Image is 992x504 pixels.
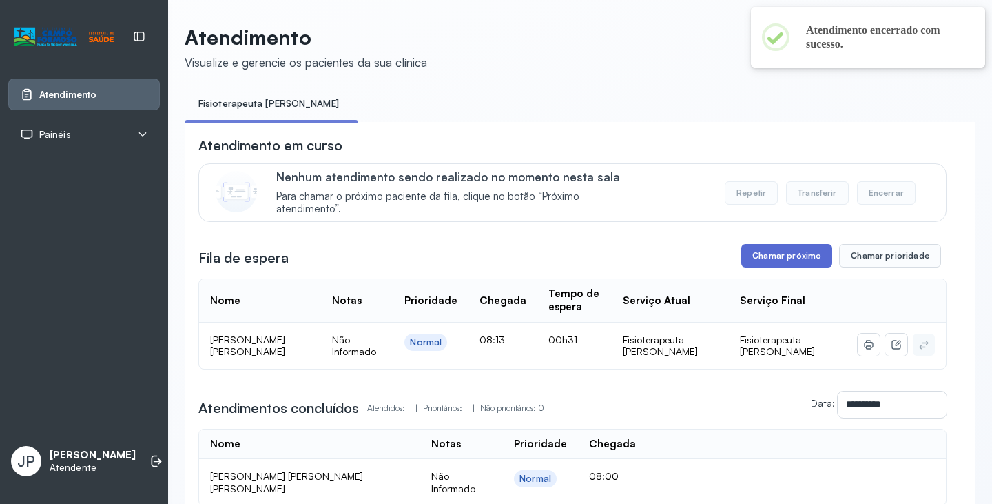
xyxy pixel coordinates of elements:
[514,438,567,451] div: Prioridade
[725,181,778,205] button: Repetir
[276,170,641,184] p: Nenhum atendimento sendo realizado no momento nesta sala
[431,438,461,451] div: Notas
[548,288,600,314] div: Tempo de espera
[198,136,342,155] h3: Atendimento em curso
[415,403,417,413] span: |
[741,244,832,268] button: Chamar próximo
[410,336,442,348] div: Normal
[479,294,526,308] div: Chegada
[198,399,359,418] h3: Atendimentos concluídos
[50,462,136,474] p: Atendente
[185,55,427,70] div: Visualize e gerencie os pacientes da sua clínica
[50,449,136,462] p: [PERSON_NAME]
[210,470,363,494] span: [PERSON_NAME] [PERSON_NAME] [PERSON_NAME]
[332,334,376,358] span: Não Informado
[479,334,505,345] span: 08:13
[210,294,240,308] div: Nome
[740,334,815,358] span: Fisioterapeuta [PERSON_NAME]
[198,248,289,268] h3: Fila de espera
[473,403,475,413] span: |
[185,25,427,50] p: Atendimento
[210,438,240,451] div: Nome
[431,470,475,494] span: Não Informado
[740,294,805,308] div: Serviço Final
[20,88,148,101] a: Atendimento
[14,26,114,48] img: Logotipo do estabelecimento
[210,334,285,358] span: [PERSON_NAME] [PERSON_NAME]
[480,399,544,418] p: Não prioritários: 0
[216,171,257,212] img: Imagem de CalloutCard
[839,244,941,268] button: Chamar prioridade
[806,23,963,51] h2: Atendimento encerrado com sucesso.
[404,294,457,308] div: Prioridade
[623,294,690,308] div: Serviço Atual
[786,181,849,205] button: Transferir
[39,129,71,141] span: Painéis
[276,190,641,216] span: Para chamar o próximo paciente da fila, clique no botão “Próximo atendimento”.
[332,294,362,308] div: Notas
[367,399,423,418] p: Atendidos: 1
[39,89,96,101] span: Atendimento
[519,473,551,485] div: Normal
[857,181,916,205] button: Encerrar
[623,334,719,358] div: Fisioterapeuta [PERSON_NAME]
[423,399,480,418] p: Prioritários: 1
[185,92,353,115] a: Fisioterapeuta [PERSON_NAME]
[811,397,835,409] label: Data:
[589,438,636,451] div: Chegada
[548,334,577,345] span: 00h31
[589,470,619,482] span: 08:00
